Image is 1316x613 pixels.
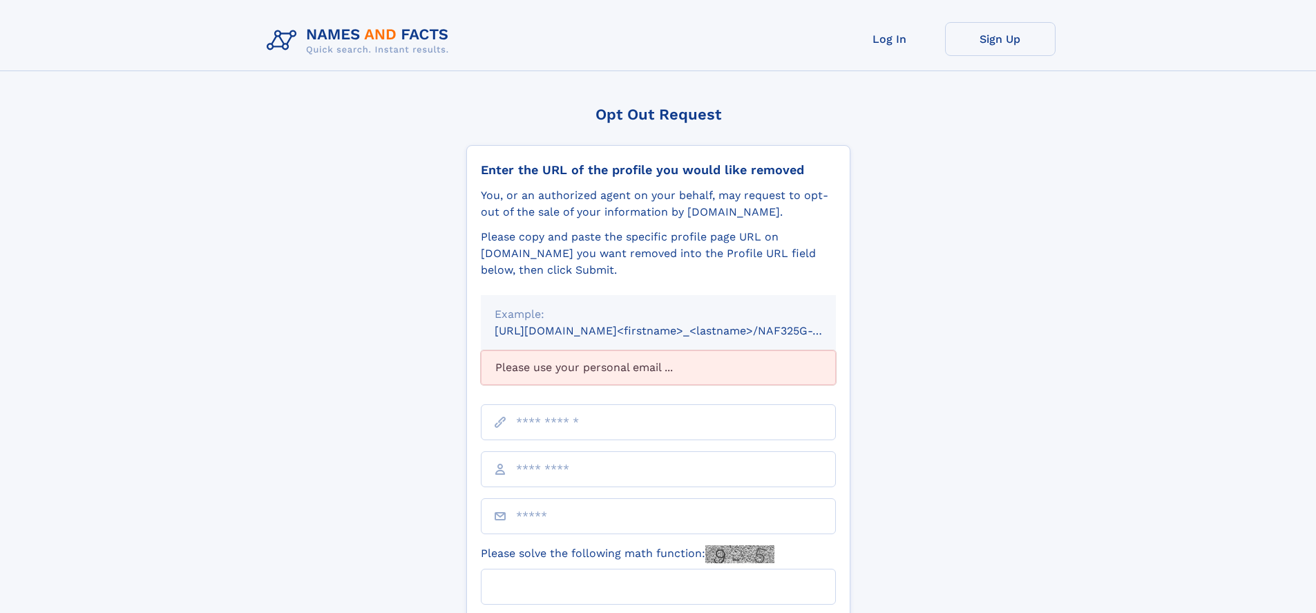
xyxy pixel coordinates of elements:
div: Example: [495,306,822,323]
a: Sign Up [945,22,1056,56]
div: Please use your personal email ... [481,350,836,385]
label: Please solve the following math function: [481,545,774,563]
img: Logo Names and Facts [261,22,460,59]
a: Log In [835,22,945,56]
div: Enter the URL of the profile you would like removed [481,162,836,178]
div: Please copy and paste the specific profile page URL on [DOMAIN_NAME] you want removed into the Pr... [481,229,836,279]
small: [URL][DOMAIN_NAME]<firstname>_<lastname>/NAF325G-xxxxxxxx [495,324,862,337]
div: Opt Out Request [466,106,850,123]
div: You, or an authorized agent on your behalf, may request to opt-out of the sale of your informatio... [481,187,836,220]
